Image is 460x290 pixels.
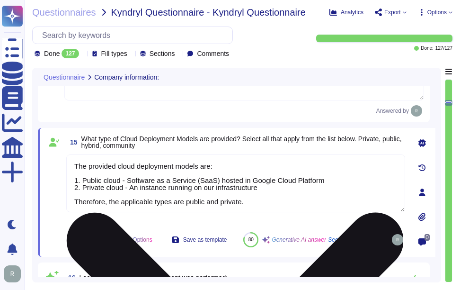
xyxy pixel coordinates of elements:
[64,274,76,281] span: 16
[81,135,402,149] span: What type of Cloud Deployment Models are provided? Select all that apply from the list below. Pri...
[37,27,232,44] input: Search by keywords
[66,139,78,145] span: 15
[197,50,229,57] span: Comments
[425,234,430,241] span: 0
[411,105,422,117] img: user
[2,263,27,284] button: user
[248,237,254,242] span: 80
[44,74,85,81] span: Questionnaire
[341,9,363,15] span: Analytics
[376,108,409,114] span: Answered by
[435,46,452,51] span: 127 / 127
[392,234,403,245] img: user
[4,265,21,282] img: user
[421,46,433,51] span: Done:
[427,9,447,15] span: Options
[101,50,127,57] span: Fill types
[94,74,159,81] span: Company information:
[111,8,306,17] span: Kyndryl Questionnaire - Kyndryl Questionnaire
[44,50,60,57] span: Done
[150,50,175,57] span: Sections
[384,9,401,15] span: Export
[66,154,405,212] textarea: The provided cloud deployment models are: 1. Public cloud - Software as a Service (SaaS) hosted i...
[62,49,79,58] div: 127
[329,9,363,16] button: Analytics
[32,8,96,17] span: Questionnaires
